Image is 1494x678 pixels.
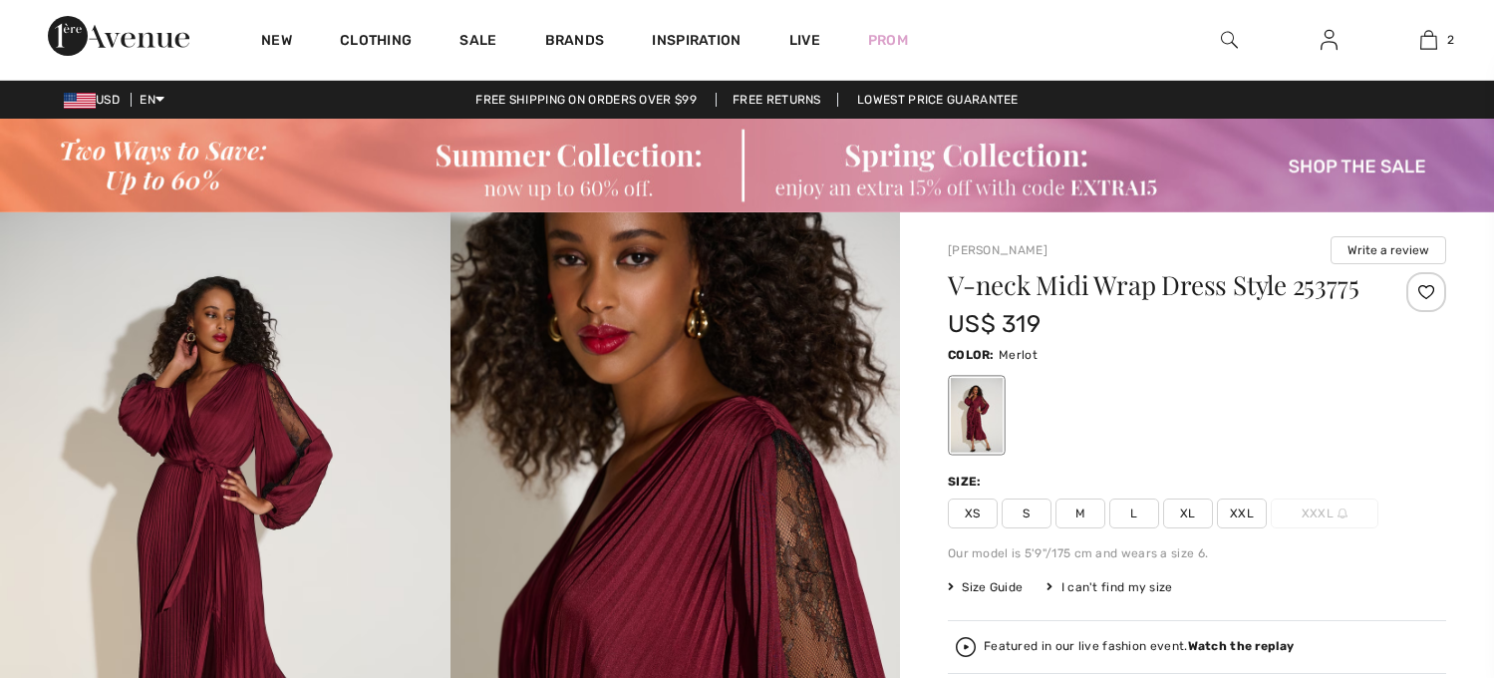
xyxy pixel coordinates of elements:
span: XS [948,499,998,528]
div: Merlot [951,378,1003,453]
a: New [261,32,292,53]
span: XXXL [1271,499,1378,528]
span: Size Guide [948,578,1023,596]
span: US$ 319 [948,310,1041,338]
a: Prom [868,30,908,51]
div: Size: [948,473,986,491]
h1: V-neck Midi Wrap Dress Style 253775 [948,272,1363,298]
img: US Dollar [64,93,96,109]
span: S [1002,499,1051,528]
span: L [1109,499,1159,528]
span: Color: [948,348,995,362]
a: Sign In [1305,28,1353,53]
img: My Info [1321,28,1338,52]
a: Lowest Price Guarantee [841,93,1035,107]
span: M [1055,499,1105,528]
span: EN [140,93,164,107]
a: 2 [1379,28,1477,52]
img: ring-m.svg [1338,508,1347,518]
img: My Bag [1420,28,1437,52]
a: Clothing [340,32,412,53]
button: Write a review [1331,236,1446,264]
div: Our model is 5'9"/175 cm and wears a size 6. [948,544,1446,562]
span: Inspiration [652,32,741,53]
a: Live [789,30,820,51]
div: Featured in our live fashion event. [984,640,1294,653]
img: Watch the replay [956,637,976,657]
span: XL [1163,499,1213,528]
a: Free shipping on orders over $99 [459,93,713,107]
div: I can't find my size [1046,578,1172,596]
img: 1ère Avenue [48,16,189,56]
a: Sale [459,32,496,53]
img: search the website [1221,28,1238,52]
span: XXL [1217,499,1267,528]
a: Brands [545,32,605,53]
a: Free Returns [716,93,838,107]
span: USD [64,93,128,107]
span: 2 [1447,31,1454,49]
span: Merlot [999,348,1038,362]
strong: Watch the replay [1188,639,1295,653]
a: [PERSON_NAME] [948,243,1047,257]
